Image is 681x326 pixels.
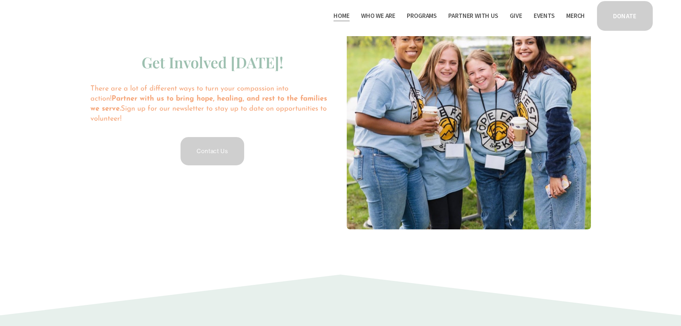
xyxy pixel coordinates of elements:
a: Contact Us [179,136,245,166]
a: Home [334,10,349,21]
span: Partner With Us [448,11,498,21]
a: folder dropdown [361,10,395,21]
span: Who We Are [361,11,395,21]
h3: Get Involved [DATE]! [90,52,335,73]
a: Events [534,10,555,21]
strong: Partner with us to bring hope, healing, and rest to the families we serve. [90,95,330,112]
p: There are a lot of different ways to turn your compassion into action! Sign up for our newsletter... [90,84,335,124]
a: folder dropdown [407,10,437,21]
a: Merch [566,10,585,21]
a: folder dropdown [448,10,498,21]
span: Programs [407,11,437,21]
a: Give [510,10,522,21]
